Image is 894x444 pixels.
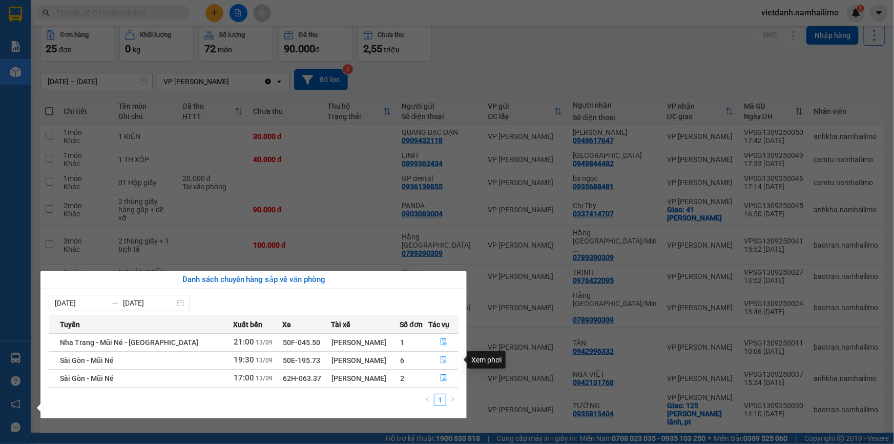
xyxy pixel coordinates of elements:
[234,319,263,330] span: Xuất bến
[55,297,107,309] input: Từ ngày
[400,338,404,347] span: 1
[60,319,80,330] span: Tuyến
[429,334,458,351] button: file-done
[446,394,459,406] li: Next Page
[60,356,114,365] span: Sài Gòn - Mũi Né
[283,319,292,330] span: Xe
[49,274,459,286] div: Danh sách chuyến hàng sắp về văn phòng
[331,337,399,348] div: [PERSON_NAME]
[331,373,399,384] div: [PERSON_NAME]
[400,356,404,365] span: 6
[331,355,399,366] div: [PERSON_NAME]
[111,299,119,307] span: to
[449,396,455,402] span: right
[234,355,255,365] span: 19:30
[429,370,458,387] button: file-done
[111,299,119,307] span: swap-right
[446,394,459,406] button: right
[256,339,273,346] span: 13/09
[434,394,446,406] a: 1
[400,374,404,382] span: 2
[234,337,255,347] span: 21:00
[283,356,321,365] span: 50E-195.73
[440,338,447,347] span: file-done
[422,394,434,406] li: Previous Page
[331,319,350,330] span: Tài xế
[60,374,114,382] span: Sài Gòn - Mũi Né
[400,319,423,330] span: Số đơn
[425,396,431,402] span: left
[422,394,434,406] button: left
[123,297,175,309] input: Đến ngày
[234,373,255,382] span: 17:00
[283,338,321,347] span: 50F-045.50
[60,338,198,347] span: Nha Trang - Mũi Né - [GEOGRAPHIC_DATA]
[429,352,458,369] button: file-done
[440,374,447,382] span: file-done
[256,357,273,364] span: 13/09
[467,351,506,369] div: Xem phơi
[256,375,273,382] span: 13/09
[283,374,322,382] span: 62H-063.37
[428,319,449,330] span: Tác vụ
[440,356,447,365] span: file-done
[434,394,446,406] li: 1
